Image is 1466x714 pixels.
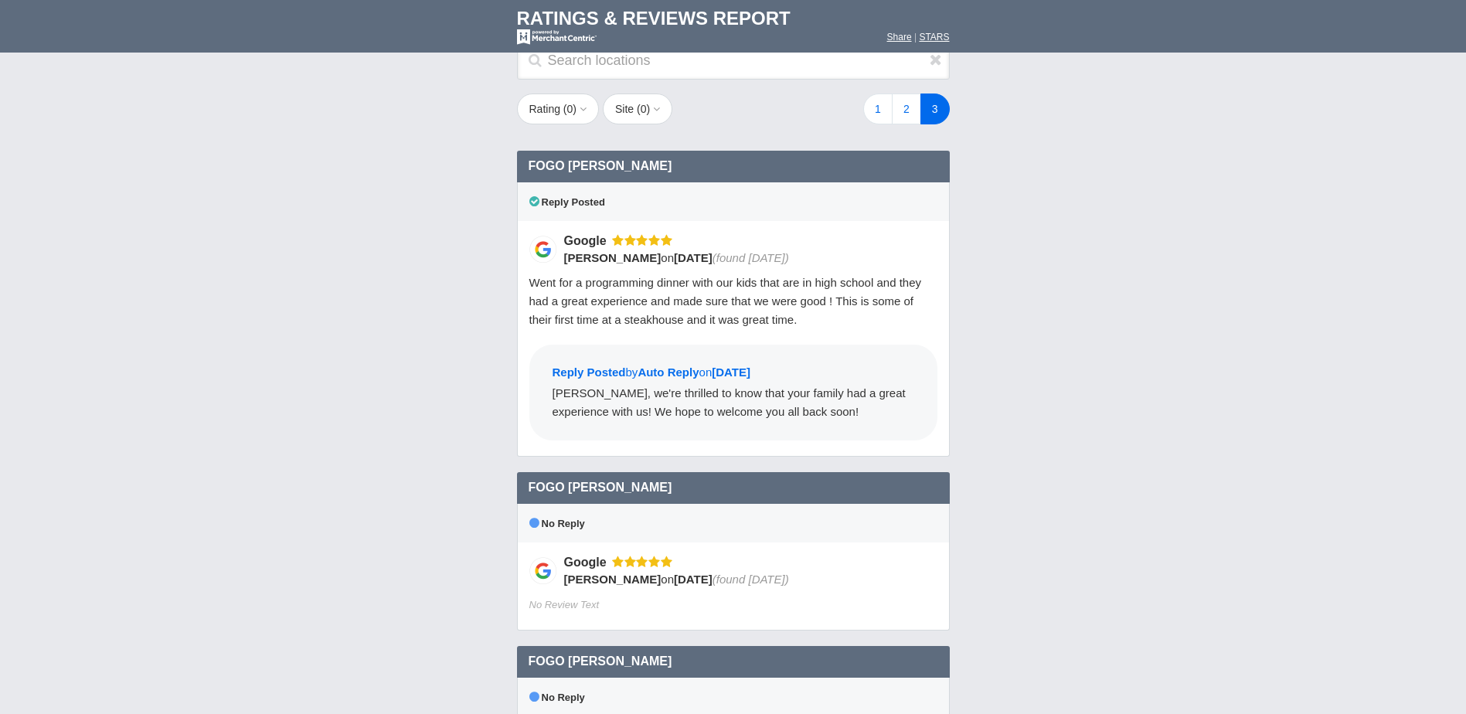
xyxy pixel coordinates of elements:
span: [DATE] [712,365,750,379]
div: by on [553,364,914,384]
span: 0 [567,103,573,115]
a: 3 [920,93,950,124]
button: Rating (0) [517,93,600,124]
button: Site (0) [603,93,672,124]
img: mc-powered-by-logo-white-103.png [517,29,597,45]
span: | [914,32,917,42]
div: on [564,250,927,266]
span: Went for a programming dinner with our kids that are in high school and they had a great experien... [529,276,922,326]
div: Google [564,554,612,570]
span: Auto Reply [638,365,699,379]
a: Share [887,32,912,42]
span: No Reply [529,692,585,703]
span: Fogo [PERSON_NAME] [529,654,672,668]
span: Reply Posted [529,196,605,208]
span: (found [DATE]) [713,573,789,586]
div: Google [564,233,612,249]
a: 1 [863,93,893,124]
span: Fogo [PERSON_NAME] [529,159,672,172]
span: [DATE] [674,573,713,586]
span: 0 [641,103,647,115]
div: on [564,571,927,587]
span: [DATE] [674,251,713,264]
img: Google [529,236,556,263]
span: [PERSON_NAME] [564,251,662,264]
a: STARS [919,32,949,42]
span: (found [DATE]) [713,251,789,264]
span: No Review Text [529,599,600,610]
a: 2 [892,93,921,124]
div: [PERSON_NAME], we're thrilled to know that your family had a great experience with us! We hope to... [553,384,914,421]
span: No Reply [529,518,585,529]
span: Fogo [PERSON_NAME] [529,481,672,494]
span: [PERSON_NAME] [564,573,662,586]
span: Reply Posted [553,365,626,379]
img: Google [529,557,556,584]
